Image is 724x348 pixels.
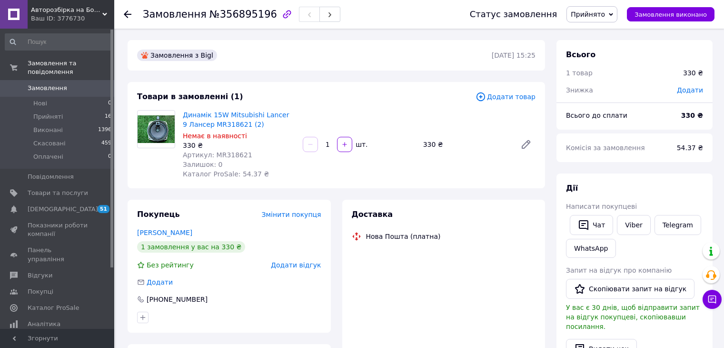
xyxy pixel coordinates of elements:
div: Статус замовлення [470,10,557,19]
span: Товари та послуги [28,189,88,197]
span: №356895196 [209,9,277,20]
div: Замовлення з Bigl [137,50,217,61]
button: Чат [570,215,613,235]
span: Додати відгук [271,261,321,269]
span: Виконані [33,126,63,134]
span: Аналітика [28,320,60,328]
div: Нова Пошта (платна) [364,232,443,241]
a: [PERSON_NAME] [137,229,192,236]
span: Знижка [566,86,593,94]
span: Додати товар [476,92,536,102]
a: Динамік 15W Mitsubishi Lancer 9 Лансер MR318621 (2) [183,111,289,128]
span: Без рейтингу [147,261,194,269]
button: Скопіювати запит на відгук [566,279,694,299]
span: У вас є 30 днів, щоб відправити запит на відгук покупцеві, скопіювавши посилання. [566,304,700,330]
span: 16 [105,113,111,121]
span: 0 [108,99,111,108]
span: Каталог ProSale: 54.37 ₴ [183,170,269,178]
span: Залишок: 0 [183,161,223,168]
span: Скасовані [33,139,66,148]
time: [DATE] 15:25 [492,51,536,59]
img: Динамік 15W Mitsubishi Lancer 9 Лансер MR318621 (2) [138,115,175,143]
span: Панель управління [28,246,88,263]
span: Змінити покупця [262,211,321,218]
span: Запит на відгук про компанію [566,266,672,274]
span: Замовлення [143,9,207,20]
a: Редагувати [516,135,536,154]
div: [PHONE_NUMBER] [146,295,208,304]
span: Замовлення [28,84,67,92]
span: Немає в наявності [183,132,247,140]
span: Повідомлення [28,173,74,181]
span: Комісія за замовлення [566,144,645,152]
span: Артикул: MR318621 [183,151,252,159]
button: Чат з покупцем [703,290,722,309]
a: WhatsApp [566,239,616,258]
span: Написати покупцеві [566,203,637,210]
div: 330 ₴ [183,141,295,150]
span: [DEMOGRAPHIC_DATA] [28,205,98,214]
span: Прийняті [33,113,63,121]
div: 330 ₴ [683,68,703,78]
span: Дії [566,184,578,193]
div: шт. [353,140,368,149]
span: 54.37 ₴ [677,144,703,152]
span: 1 товар [566,69,593,77]
input: Пошук [5,33,112,51]
div: Ваш ID: 3776730 [31,14,114,23]
span: Авторозбірка на Богатирській Mitsubishi [31,6,102,14]
span: Замовлення та повідомлення [28,59,114,76]
span: Нові [33,99,47,108]
span: Доставка [352,210,393,219]
span: Показники роботи компанії [28,221,88,238]
span: 0 [108,153,111,161]
span: Покупець [137,210,180,219]
a: Viber [617,215,650,235]
b: 330 ₴ [681,112,703,119]
span: Оплачені [33,153,63,161]
div: 330 ₴ [419,138,513,151]
span: Замовлення виконано [635,11,707,18]
a: Telegram [655,215,701,235]
span: 1396 [98,126,111,134]
span: Покупці [28,287,53,296]
div: 1 замовлення у вас на 330 ₴ [137,241,245,253]
button: Замовлення виконано [627,7,714,21]
span: 459 [101,139,111,148]
span: 51 [98,205,109,213]
div: Повернутися назад [124,10,131,19]
span: Товари в замовленні (1) [137,92,243,101]
span: Прийнято [571,10,605,18]
span: Всього [566,50,595,59]
span: Всього до сплати [566,112,627,119]
span: Додати [677,86,703,94]
span: Відгуки [28,271,52,280]
span: Додати [147,278,173,286]
span: Каталог ProSale [28,304,79,312]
